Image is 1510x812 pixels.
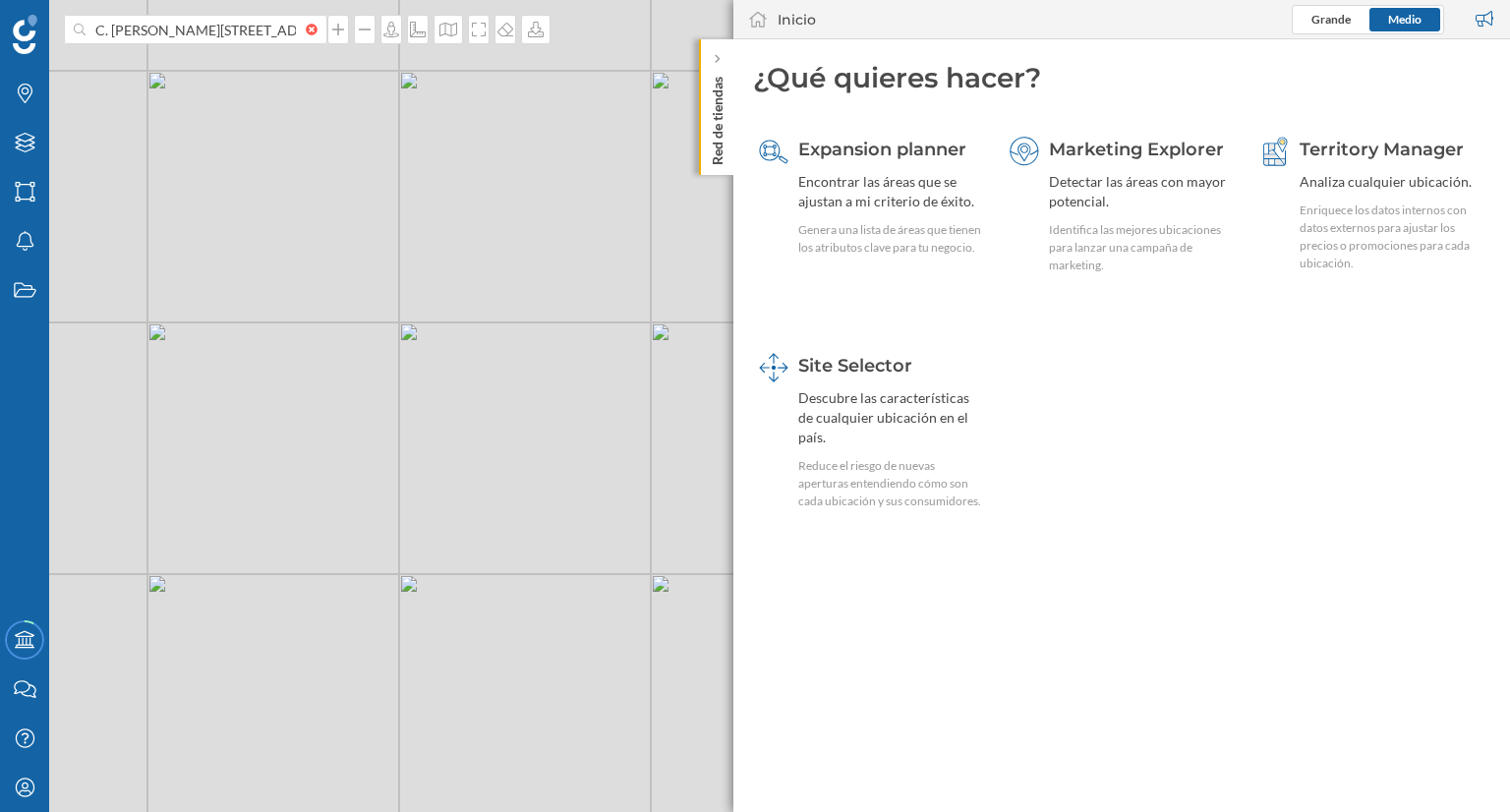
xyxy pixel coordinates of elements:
span: Soporte [39,14,109,31]
img: dashboards-manager.svg [759,353,788,382]
span: Site Selector [798,355,912,377]
div: Descubre las características de cualquier ubicación en el país. [798,388,983,447]
div: Analiza cualquier ubicación. [1300,172,1484,192]
div: Genera una lista de áreas que tienen los atributos clave para tu negocio. [798,221,983,257]
span: Expansion planner [798,139,966,160]
img: explorer.svg [1010,137,1039,166]
span: Grande [1311,12,1351,27]
div: Enriquece los datos internos con datos externos para ajustar los precios o promociones para cada ... [1300,202,1484,272]
img: territory-manager--hover.svg [1260,137,1290,166]
div: Identifica las mejores ubicaciones para lanzar una campaña de marketing. [1049,221,1234,274]
div: Inicio [778,10,816,29]
span: Medio [1388,12,1422,27]
div: ¿Qué quieres hacer? [753,59,1490,96]
img: Geoblink Logo [13,15,37,54]
span: Marketing Explorer [1049,139,1224,160]
div: Reduce el riesgo de nuevas aperturas entendiendo cómo son cada ubicación y sus consumidores. [798,457,983,510]
p: Red de tiendas [708,69,727,165]
div: Encontrar las áreas que se ajustan a mi criterio de éxito. [798,172,983,211]
div: Detectar las áreas con mayor potencial. [1049,172,1234,211]
span: Territory Manager [1300,139,1464,160]
img: search-areas.svg [759,137,788,166]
